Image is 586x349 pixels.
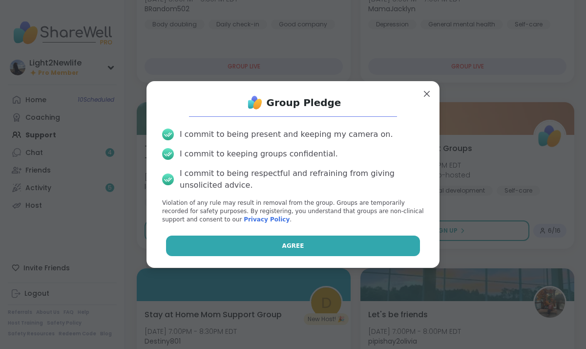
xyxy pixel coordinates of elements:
h1: Group Pledge [267,96,341,109]
img: ShareWell Logo [245,93,265,112]
p: Violation of any rule may result in removal from the group. Groups are temporarily recorded for s... [162,199,424,223]
div: I commit to keeping groups confidential. [180,148,338,160]
div: I commit to being respectful and refraining from giving unsolicited advice. [180,168,424,191]
a: Privacy Policy [244,216,290,223]
span: Agree [282,241,304,250]
div: I commit to being present and keeping my camera on. [180,129,393,140]
button: Agree [166,236,420,256]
